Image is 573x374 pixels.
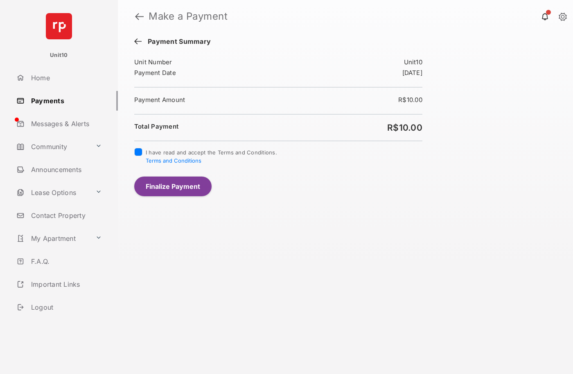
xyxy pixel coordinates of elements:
[13,160,118,179] a: Announcements
[46,13,72,39] img: svg+xml;base64,PHN2ZyB4bWxucz0iaHR0cDovL3d3dy53My5vcmcvMjAwMC9zdmciIHdpZHRoPSI2NCIgaGVpZ2h0PSI2NC...
[146,149,277,164] span: I have read and accept the Terms and Conditions.
[146,157,201,164] button: I have read and accept the Terms and Conditions.
[13,206,118,225] a: Contact Property
[13,137,92,156] a: Community
[13,252,118,271] a: F.A.Q.
[13,183,92,202] a: Lease Options
[144,38,211,47] span: Payment Summary
[13,297,118,317] a: Logout
[13,274,105,294] a: Important Links
[149,11,228,21] strong: Make a Payment
[13,68,118,88] a: Home
[134,177,212,196] button: Finalize Payment
[13,229,92,248] a: My Apartment
[13,114,118,134] a: Messages & Alerts
[50,51,68,59] p: Unit10
[13,91,118,111] a: Payments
